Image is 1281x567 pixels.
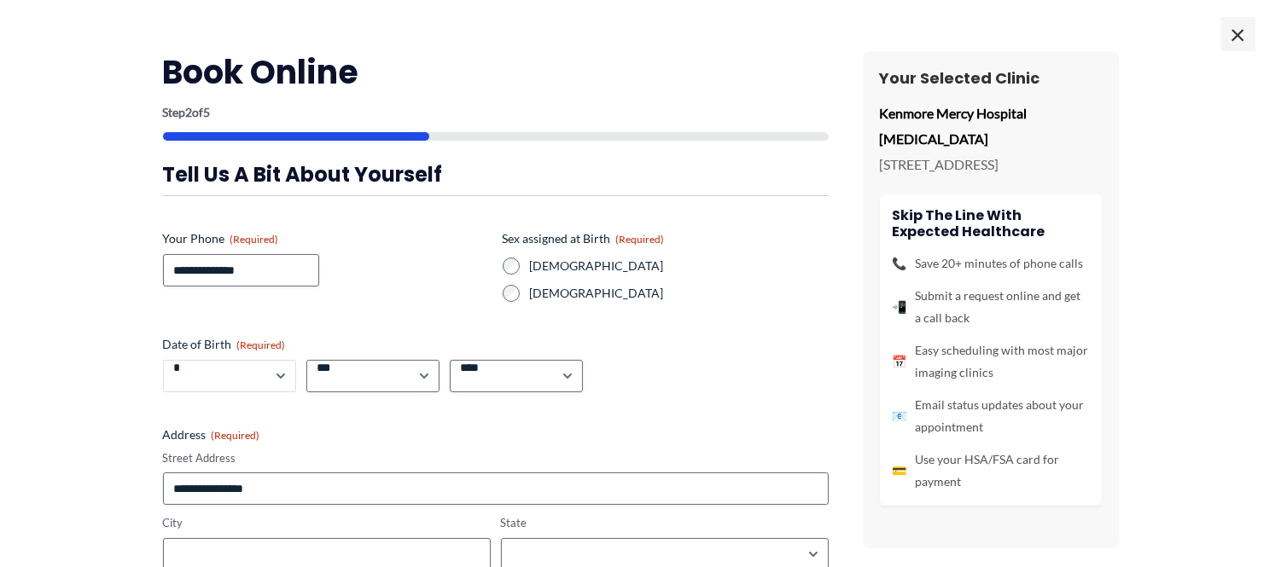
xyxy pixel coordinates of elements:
[501,515,829,531] label: State
[163,161,829,188] h3: Tell us a bit about yourself
[893,339,1089,384] li: Easy scheduling with most major imaging clinics
[237,338,286,351] span: (Required)
[893,350,907,373] span: 📅
[893,394,1089,438] li: Email status updates about your appointment
[163,107,829,119] p: Step of
[893,405,907,427] span: 📧
[880,101,1102,151] p: Kenmore Mercy Hospital [MEDICAL_DATA]
[212,429,260,442] span: (Required)
[893,252,1089,275] li: Save 20+ minutes of phone calls
[204,105,211,119] span: 5
[163,336,286,353] legend: Date of Birth
[893,252,907,275] span: 📞
[530,257,829,275] label: [DEMOGRAPHIC_DATA]
[163,426,260,443] legend: Address
[163,515,491,531] label: City
[163,51,829,93] h2: Book Online
[893,207,1089,240] h4: Skip the line with Expected Healthcare
[893,285,1089,329] li: Submit a request online and get a call back
[186,105,193,119] span: 2
[893,296,907,318] span: 📲
[893,448,1089,493] li: Use your HSA/FSA card for payment
[616,233,665,246] span: (Required)
[880,68,1102,88] h3: Your Selected Clinic
[230,233,279,246] span: (Required)
[880,152,1102,177] p: [STREET_ADDRESS]
[163,450,829,466] label: Street Address
[163,230,489,247] label: Your Phone
[893,460,907,482] span: 💳
[503,230,665,247] legend: Sex assigned at Birth
[1221,17,1255,51] span: ×
[530,285,829,302] label: [DEMOGRAPHIC_DATA]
